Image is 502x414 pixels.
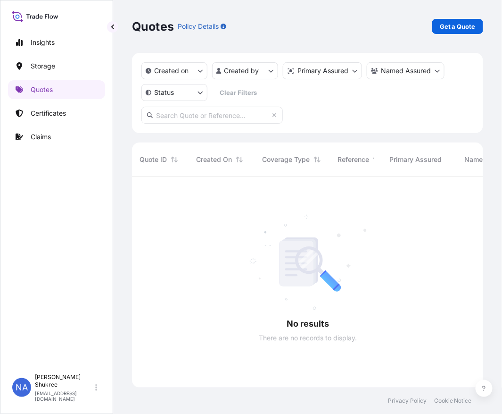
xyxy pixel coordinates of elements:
button: cargoOwner Filter options [367,62,444,79]
p: Get a Quote [440,22,476,31]
p: Quotes [31,85,53,94]
p: Primary Assured [297,66,348,76]
a: Storage [8,57,105,76]
button: Sort [371,154,382,165]
span: NA [16,383,28,392]
p: Created by [224,66,259,76]
p: Policy Details [178,22,219,31]
button: certificateStatus Filter options [141,84,207,101]
a: Claims [8,127,105,146]
button: Sort [169,154,180,165]
button: createdOn Filter options [141,62,207,79]
p: Certificates [31,109,66,118]
span: Quote ID [140,155,167,164]
span: Created On [196,155,232,164]
p: Quotes [132,19,174,34]
a: Quotes [8,80,105,99]
p: Storage [31,61,55,71]
a: Insights [8,33,105,52]
span: Primary Assured [389,155,442,164]
a: Privacy Policy [388,397,427,405]
button: Sort [234,154,245,165]
p: Claims [31,132,51,142]
button: Clear Filters [212,85,265,100]
p: [PERSON_NAME] Shukree [35,373,93,389]
button: Sort [312,154,323,165]
a: Cookie Notice [434,397,472,405]
button: createdBy Filter options [212,62,278,79]
p: Status [154,88,174,97]
span: Coverage Type [262,155,310,164]
p: Insights [31,38,55,47]
p: [EMAIL_ADDRESS][DOMAIN_NAME] [35,390,93,402]
input: Search Quote or Reference... [141,107,283,124]
span: Reference [337,155,369,164]
a: Certificates [8,104,105,123]
p: Created on [154,66,189,76]
p: Clear Filters [220,88,257,97]
a: Get a Quote [432,19,483,34]
button: distributor Filter options [283,62,362,79]
p: Named Assured [381,66,431,76]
